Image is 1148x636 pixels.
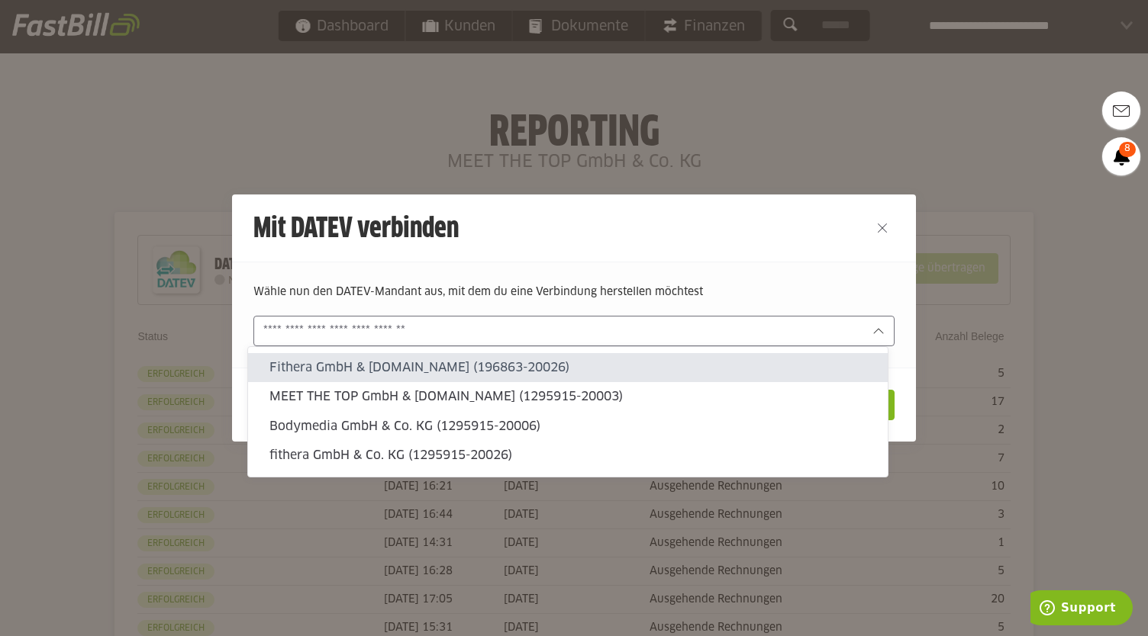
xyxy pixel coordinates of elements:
sl-option: MEET THE TOP GmbH & [DOMAIN_NAME] (1295915-20003) [248,382,888,411]
sl-option: fithera GmbH & Co. KG (1295915-20026) [248,441,888,470]
iframe: Öffnet ein Widget, in dem Sie weitere Informationen finden [1030,590,1133,628]
a: 8 [1102,137,1140,175]
p: Wähle nun den DATEV-Mandant aus, mit dem du eine Verbindung herstellen möchtest [253,284,895,300]
sl-option: Fithera GmbH & [DOMAIN_NAME] (196863-20026) [248,353,888,382]
span: 8 [1119,142,1136,157]
sl-option: Bodymedia GmbH & Co. KG (1295915-20006) [248,412,888,441]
